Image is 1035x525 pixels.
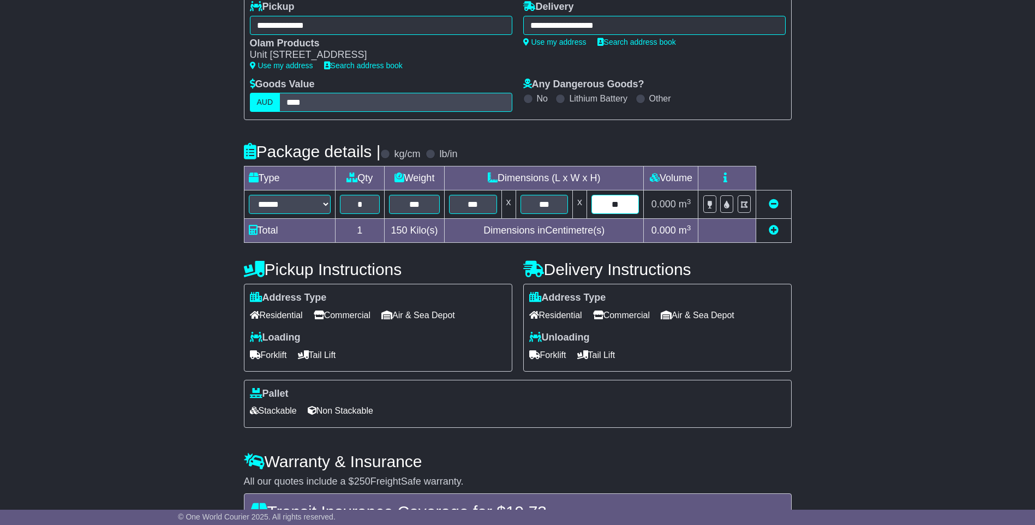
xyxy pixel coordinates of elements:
label: Address Type [250,292,327,304]
td: Dimensions in Centimetre(s) [445,219,644,243]
label: Lithium Battery [569,93,627,104]
td: Qty [335,166,385,190]
span: Commercial [593,307,650,324]
span: Tail Lift [298,347,336,363]
label: Delivery [523,1,574,13]
h4: Delivery Instructions [523,260,792,278]
div: All our quotes include a $ FreightSafe warranty. [244,476,792,488]
td: Total [244,219,335,243]
label: Any Dangerous Goods? [523,79,644,91]
td: Weight [385,166,445,190]
td: Type [244,166,335,190]
h4: Warranty & Insurance [244,452,792,470]
a: Search address book [324,61,403,70]
span: Stackable [250,402,297,419]
span: Residential [250,307,303,324]
a: Add new item [769,225,779,236]
label: Address Type [529,292,606,304]
label: kg/cm [394,148,420,160]
label: Other [649,93,671,104]
span: 0.000 [651,225,676,236]
td: Volume [644,166,698,190]
span: 250 [354,476,370,487]
a: Use my address [250,61,313,70]
label: lb/in [439,148,457,160]
h4: Pickup Instructions [244,260,512,278]
span: 150 [391,225,408,236]
td: Dimensions (L x W x H) [445,166,644,190]
sup: 3 [687,224,691,232]
span: Air & Sea Depot [661,307,734,324]
span: Air & Sea Depot [381,307,455,324]
td: x [572,190,587,219]
div: Unit [STREET_ADDRESS] [250,49,501,61]
span: Commercial [314,307,370,324]
label: No [537,93,548,104]
span: Tail Lift [577,347,615,363]
td: 1 [335,219,385,243]
h4: Transit Insurance Coverage for $ [251,503,785,521]
label: Pallet [250,388,289,400]
label: Goods Value [250,79,315,91]
span: Residential [529,307,582,324]
label: AUD [250,93,280,112]
label: Unloading [529,332,590,344]
div: Olam Products [250,38,501,50]
span: Forklift [529,347,566,363]
a: Use my address [523,38,587,46]
span: Non Stackable [308,402,373,419]
span: m [679,225,691,236]
span: 0.000 [651,199,676,210]
span: Forklift [250,347,287,363]
sup: 3 [687,198,691,206]
h4: Package details | [244,142,381,160]
a: Search address book [597,38,676,46]
td: Kilo(s) [385,219,445,243]
a: Remove this item [769,199,779,210]
label: Loading [250,332,301,344]
span: © One World Courier 2025. All rights reserved. [178,512,336,521]
span: 19.73 [506,503,547,521]
label: Pickup [250,1,295,13]
td: x [501,190,516,219]
span: m [679,199,691,210]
